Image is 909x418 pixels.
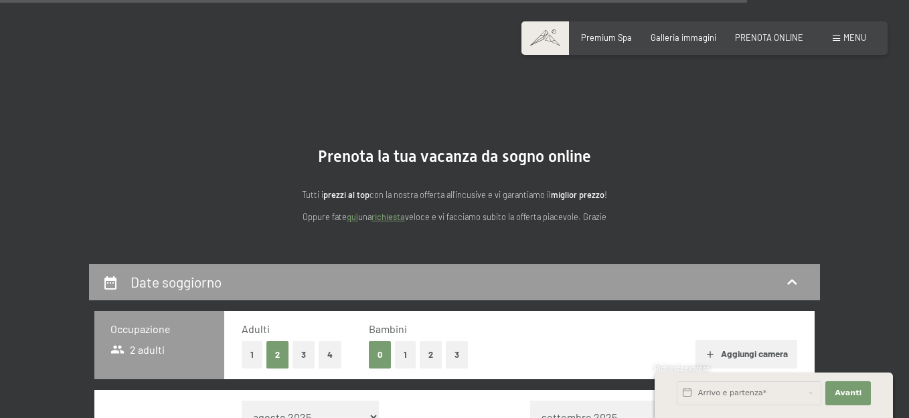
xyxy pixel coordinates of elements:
span: 2 adulti [110,342,165,357]
h3: Occupazione [110,322,208,336]
span: Richiesta express [655,364,710,373]
span: Bambini [369,322,407,335]
span: Adulti [242,322,270,335]
button: Avanti [825,381,871,405]
span: Prenota la tua vacanza da sogno online [318,147,591,166]
a: Premium Spa [581,32,632,43]
span: Menu [843,32,866,43]
p: Oppure fate una veloce e vi facciamo subito la offerta piacevole. Grazie [187,210,722,223]
button: 2 [266,341,288,369]
a: Galleria immagini [651,32,716,43]
a: PRENOTA ONLINE [735,32,803,43]
strong: miglior prezzo [551,189,604,200]
span: Avanti [835,388,861,399]
button: 2 [420,341,442,369]
button: Aggiungi camera [695,340,797,369]
strong: prezzi al top [323,189,369,200]
button: 3 [293,341,315,369]
button: 1 [242,341,262,369]
h2: Date soggiorno [131,274,222,290]
a: richiesta [371,211,405,222]
button: 0 [369,341,391,369]
button: 1 [395,341,416,369]
a: quì [347,211,358,222]
button: 3 [446,341,468,369]
p: Tutti i con la nostra offerta all'incusive e vi garantiamo il ! [187,188,722,201]
button: 4 [319,341,341,369]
